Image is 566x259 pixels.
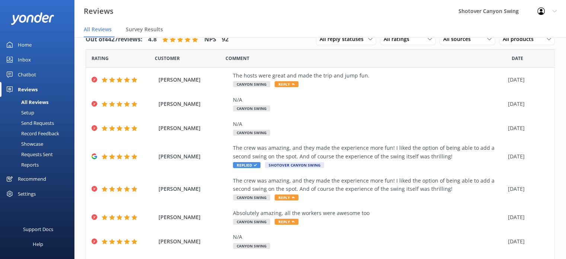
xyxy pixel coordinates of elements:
[4,97,48,107] div: All Reviews
[4,107,34,118] div: Setup
[4,118,74,128] a: Send Requests
[233,243,270,249] span: Canyon Swing
[159,152,229,161] span: [PERSON_NAME]
[233,219,270,225] span: Canyon Swing
[33,237,43,252] div: Help
[508,237,545,246] div: [DATE]
[159,76,229,84] span: [PERSON_NAME]
[4,107,74,118] a: Setup
[84,5,113,17] h3: Reviews
[443,35,475,43] span: All sources
[275,219,298,225] span: Reply
[18,37,32,52] div: Home
[18,67,36,82] div: Chatbot
[233,120,504,128] div: N/A
[18,52,31,67] div: Inbox
[4,159,39,170] div: Reports
[4,97,74,107] a: All Reviews
[4,128,74,139] a: Record Feedback
[159,100,229,108] span: [PERSON_NAME]
[126,26,163,33] span: Survey Results
[508,124,545,132] div: [DATE]
[233,177,504,193] div: The crew was amazing, and they made the experience more fun! I liked the option of being able to ...
[233,162,260,168] span: Replied
[18,186,36,201] div: Settings
[233,209,504,217] div: Absolutely amazing, all the workers were awesome too
[275,81,298,87] span: Reply
[233,72,504,80] div: The hosts were great and made the trip and jump fun.
[23,222,53,237] div: Support Docs
[265,162,324,168] span: Shotover Canyon Swing
[4,128,59,139] div: Record Feedback
[233,195,270,200] span: Canyon Swing
[4,139,43,149] div: Showcase
[4,149,74,159] a: Requests Sent
[503,35,538,43] span: All products
[508,152,545,161] div: [DATE]
[233,233,504,241] div: N/A
[18,171,46,186] div: Recommend
[512,55,523,62] span: Date
[4,139,74,149] a: Showcase
[233,130,270,136] span: Canyon Swing
[84,26,112,33] span: All Reviews
[11,12,54,25] img: yonder-white-logo.png
[159,237,229,246] span: [PERSON_NAME]
[508,76,545,84] div: [DATE]
[233,105,270,111] span: Canyon Swing
[233,96,504,104] div: N/A
[275,195,298,200] span: Reply
[508,213,545,221] div: [DATE]
[320,35,368,43] span: All reply statuses
[222,35,228,44] h4: 92
[148,35,157,44] h4: 4.8
[204,35,216,44] h4: NPS
[384,35,414,43] span: All ratings
[18,82,38,97] div: Reviews
[4,149,53,159] div: Requests Sent
[233,81,270,87] span: Canyon Swing
[159,213,229,221] span: [PERSON_NAME]
[159,185,229,193] span: [PERSON_NAME]
[233,144,504,161] div: The crew was amazing, and they made the experience more fun! I liked the option of being able to ...
[92,55,109,62] span: Date
[508,185,545,193] div: [DATE]
[86,35,143,44] h4: Out of 4427 reviews:
[4,118,54,128] div: Send Requests
[155,55,180,62] span: Date
[508,100,545,108] div: [DATE]
[4,159,74,170] a: Reports
[226,55,249,62] span: Question
[159,124,229,132] span: [PERSON_NAME]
